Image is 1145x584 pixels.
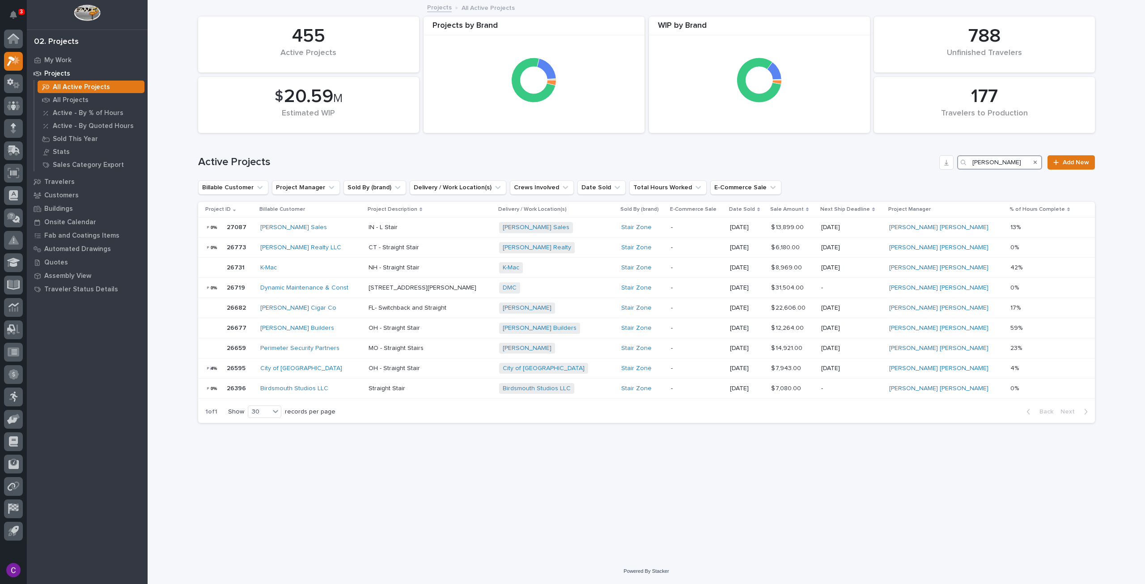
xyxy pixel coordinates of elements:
p: - [671,324,723,332]
p: Traveler Status Details [44,286,118,294]
p: - [821,385,882,392]
p: $ 8,969.00 [771,262,804,272]
a: Dynamic Maintenance & Const [260,284,348,292]
p: $ 12,264.00 [771,323,806,332]
a: Travelers [27,175,148,188]
p: [DATE] [730,244,764,252]
a: [PERSON_NAME] Cigar Co [260,304,336,312]
a: [PERSON_NAME] [PERSON_NAME] [889,224,988,231]
p: 27087 [227,222,248,231]
a: Active - By Quoted Hours [34,119,148,132]
a: [PERSON_NAME] [PERSON_NAME] [889,304,988,312]
a: Powered By Stacker [623,568,669,574]
tr: 2668226682 [PERSON_NAME] Cigar Co FL- Switchback and Straight[PERSON_NAME] Stair Zone -[DATE]$ 22... [198,298,1095,318]
a: [PERSON_NAME] Builders [260,324,334,332]
p: 26682 [227,303,248,312]
a: Add New [1047,155,1094,170]
p: 13% [1010,222,1022,231]
p: - [671,365,723,372]
a: [PERSON_NAME] Builders [503,324,577,332]
p: Project Manager [888,205,931,214]
a: Stair Zone [621,244,652,252]
p: $ 14,921.00 [771,343,804,352]
p: - [671,224,723,231]
a: Projects [27,67,148,80]
p: OH - Straight Stair [369,365,492,372]
button: Sold By (brand) [343,180,406,195]
p: E-Commerce Sale [670,205,717,214]
p: Projects [44,70,70,78]
a: [PERSON_NAME] [503,345,551,352]
p: [STREET_ADDRESS][PERSON_NAME] [369,284,492,292]
a: [PERSON_NAME] Sales [503,224,569,231]
div: 30 [248,407,270,417]
button: Next [1057,408,1095,416]
p: Project Description [368,205,417,214]
button: users-avatar [4,561,23,580]
button: Billable Customer [198,180,268,195]
p: $ 22,606.00 [771,303,807,312]
a: Sales Category Export [34,158,148,171]
tr: 2667726677 [PERSON_NAME] Builders OH - Straight Stair[PERSON_NAME] Builders Stair Zone -[DATE]$ 1... [198,318,1095,338]
p: $ 31,504.00 [771,282,806,292]
p: All Active Projects [462,2,515,12]
p: Sales Category Export [53,161,124,169]
a: Stair Zone [621,264,652,272]
tr: 2708727087 [PERSON_NAME] Sales IN - L Stair[PERSON_NAME] Sales Stair Zone -[DATE]$ 13,899.00$ 13,... [198,217,1095,238]
p: All Active Projects [53,83,110,91]
input: Search [957,155,1042,170]
p: Travelers [44,178,75,186]
p: [DATE] [821,365,882,372]
a: City of [GEOGRAPHIC_DATA] [260,365,342,372]
a: All Active Projects [34,81,148,93]
p: Stats [53,148,70,156]
button: Crews Involved [510,180,574,195]
p: Customers [44,192,79,200]
a: Fab and Coatings Items [27,229,148,242]
p: Sale Amount [770,205,804,214]
div: Notifications3 [11,11,23,25]
button: Delivery / Work Location(s) [410,180,506,195]
p: All Projects [53,96,89,104]
p: [DATE] [821,244,882,252]
p: $ 13,899.00 [771,222,806,231]
a: City of [GEOGRAPHIC_DATA] [503,365,585,372]
p: 3 [20,9,23,15]
p: Automated Drawings [44,245,111,253]
p: 26719 [227,282,247,292]
p: 42% [1010,262,1024,272]
p: Project ID [205,205,231,214]
a: Customers [27,188,148,202]
p: IN - L Stair [369,224,492,231]
div: 455 [213,25,404,47]
a: Active - By % of Hours [34,107,148,119]
span: 20.59 [284,87,333,106]
p: 4% [1010,363,1021,372]
p: Active - By Quoted Hours [53,122,134,130]
div: 788 [889,25,1080,47]
p: [DATE] [730,345,764,352]
a: Stair Zone [621,365,652,372]
p: [DATE] [730,284,764,292]
p: FL- Switchback and Straight [369,304,492,312]
p: - [821,284,882,292]
a: Stair Zone [621,385,652,392]
tr: 2665926659 Perimeter Security Partners MO - Straight Stairs[PERSON_NAME] Stair Zone -[DATE]$ 14,9... [198,338,1095,358]
p: [DATE] [821,264,882,272]
p: - [671,385,723,392]
a: DMC [503,284,517,292]
button: Date Sold [577,180,626,195]
a: Automated Drawings [27,242,148,256]
p: 59% [1010,323,1024,332]
a: Traveler Status Details [27,282,148,296]
a: Projects [427,2,452,12]
a: [PERSON_NAME] [PERSON_NAME] [889,365,988,372]
p: $ 7,080.00 [771,383,803,392]
p: - [671,244,723,252]
button: Project Manager [272,180,340,195]
a: Stair Zone [621,345,652,352]
p: 0% [1010,282,1021,292]
span: M [333,93,343,104]
p: 17% [1010,303,1022,312]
